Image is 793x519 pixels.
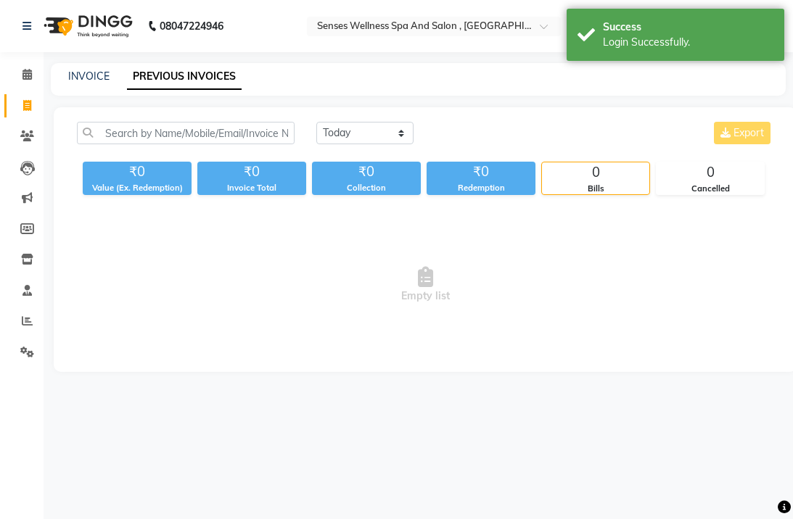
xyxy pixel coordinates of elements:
div: ₹0 [83,162,192,182]
div: Login Successfully. [603,35,773,50]
div: ₹0 [312,162,421,182]
div: Success [603,20,773,35]
input: Search by Name/Mobile/Email/Invoice No [77,122,295,144]
span: Empty list [77,212,773,357]
div: Redemption [427,182,535,194]
div: ₹0 [197,162,306,182]
div: 0 [657,162,764,183]
div: 0 [542,162,649,183]
img: logo [37,6,136,46]
div: Cancelled [657,183,764,195]
a: INVOICE [68,70,110,83]
div: Value (Ex. Redemption) [83,182,192,194]
a: PREVIOUS INVOICES [127,64,242,90]
div: Bills [542,183,649,195]
div: Collection [312,182,421,194]
b: 08047224946 [160,6,223,46]
div: Invoice Total [197,182,306,194]
div: ₹0 [427,162,535,182]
